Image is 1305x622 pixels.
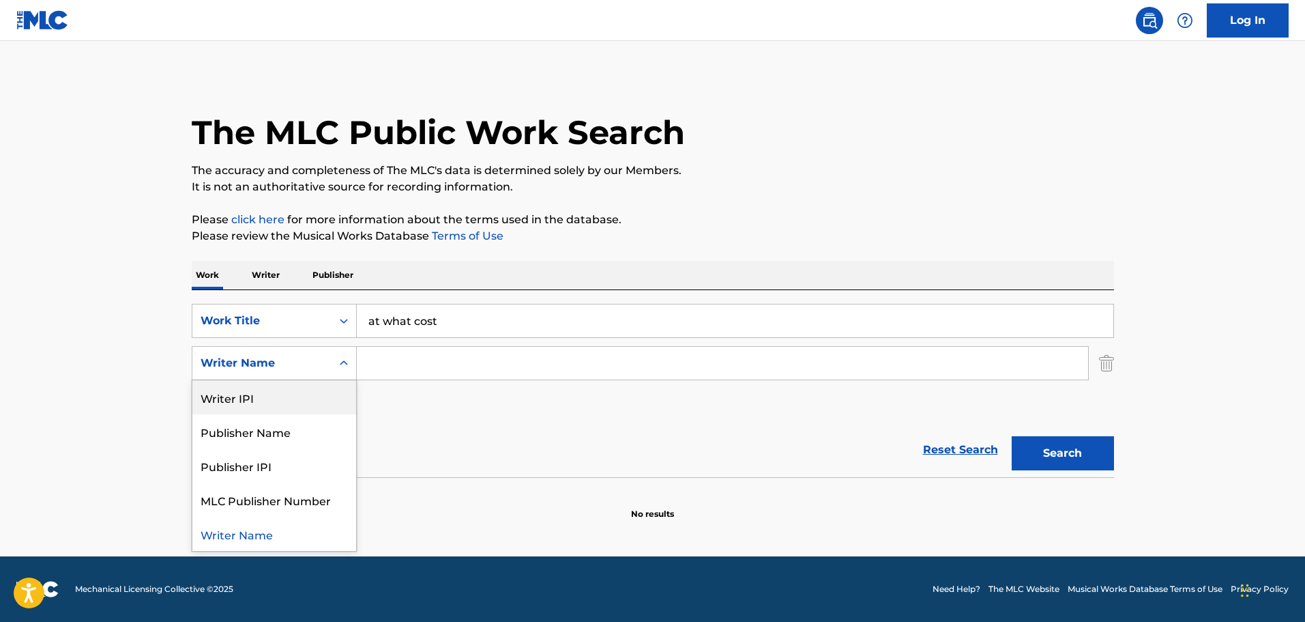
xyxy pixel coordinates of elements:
[1171,7,1199,34] div: Help
[1207,3,1289,38] a: Log In
[201,355,323,371] div: Writer Name
[192,304,1114,477] form: Search Form
[429,229,503,242] a: Terms of Use
[192,228,1114,244] p: Please review the Musical Works Database
[192,261,223,289] p: Work
[192,380,356,414] div: Writer IPI
[308,261,357,289] p: Publisher
[192,162,1114,179] p: The accuracy and completeness of The MLC's data is determined solely by our Members.
[1099,346,1114,380] img: Delete Criterion
[1068,583,1222,595] a: Musical Works Database Terms of Use
[192,179,1114,195] p: It is not an authoritative source for recording information.
[1237,556,1305,622] iframe: Chat Widget
[933,583,980,595] a: Need Help?
[1177,12,1193,29] img: help
[192,517,356,551] div: Writer Name
[16,10,69,30] img: MLC Logo
[192,112,685,153] h1: The MLC Public Work Search
[248,261,284,289] p: Writer
[192,212,1114,228] p: Please for more information about the terms used in the database.
[1141,12,1158,29] img: search
[201,313,323,329] div: Work Title
[192,449,356,483] div: Publisher IPI
[1136,7,1163,34] a: Public Search
[1231,583,1289,595] a: Privacy Policy
[916,435,1005,465] a: Reset Search
[631,492,674,520] p: No results
[1241,570,1249,611] div: Drag
[192,483,356,517] div: MLC Publisher Number
[1012,436,1114,470] button: Search
[16,581,59,597] img: logo
[75,583,233,595] span: Mechanical Licensing Collective © 2025
[231,213,284,226] a: click here
[988,583,1059,595] a: The MLC Website
[192,414,356,449] div: Publisher Name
